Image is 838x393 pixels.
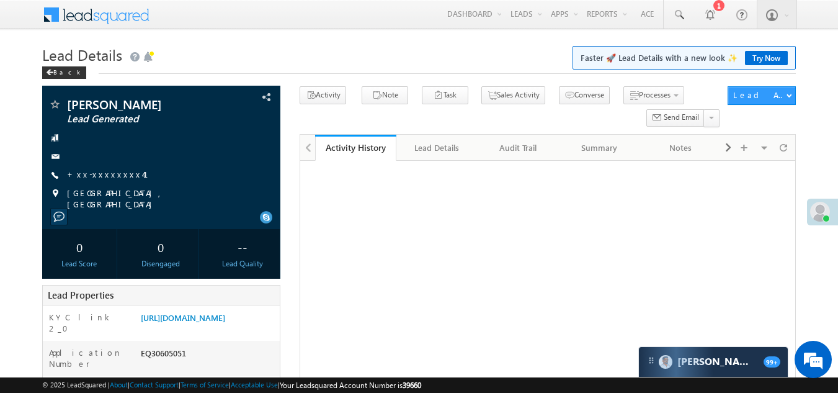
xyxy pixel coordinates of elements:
span: 39660 [403,381,421,390]
a: Activity History [315,135,396,161]
span: Processes [639,90,671,99]
span: Lead Properties [48,289,114,301]
span: Send Email [664,112,699,123]
label: KYC link 2_0 [49,312,129,334]
img: carter-drag [646,356,656,366]
div: 0 [127,235,195,258]
a: Terms of Service [181,381,229,389]
a: Acceptable Use [231,381,278,389]
button: Note [362,86,408,104]
span: Your Leadsquared Account Number is [280,381,421,390]
a: About [110,381,128,389]
a: Back [42,66,92,76]
div: Activity History [324,142,387,153]
div: 0 [45,235,114,258]
a: +xx-xxxxxxxx41 [67,169,163,179]
div: Back [42,66,86,79]
button: Converse [559,86,610,104]
div: carter-dragCarter[PERSON_NAME]99+ [638,346,788,377]
span: Lead Details [42,45,122,65]
div: Lead Actions [733,89,786,101]
div: Lead Details [406,140,466,155]
div: Lead Quality [208,258,277,269]
button: Lead Actions [728,86,796,105]
span: Faster 🚀 Lead Details with a new look ✨ [581,52,788,64]
a: Summary [559,135,640,161]
button: Sales Activity [481,86,545,104]
a: [URL][DOMAIN_NAME] [141,312,225,323]
a: Try Now [745,51,788,65]
div: Summary [569,140,629,155]
a: Contact Support [130,381,179,389]
a: Audit Trail [478,135,559,161]
span: [PERSON_NAME] [67,98,214,111]
div: Lead Score [45,258,114,269]
span: Lead Generated [67,113,214,125]
div: Notes [650,140,710,155]
span: Carter [677,356,757,368]
label: Application Number [49,347,129,369]
div: Disengaged [127,258,195,269]
button: Task [422,86,468,104]
div: EQ30605051 [138,347,280,364]
img: Carter [659,355,672,369]
div: Audit Trail [488,140,548,155]
a: Notes [640,135,721,161]
button: Processes [623,86,684,104]
button: Activity [300,86,346,104]
button: Send Email [646,109,705,127]
span: [GEOGRAPHIC_DATA], [GEOGRAPHIC_DATA] [67,187,259,210]
div: -- [208,235,277,258]
span: © 2025 LeadSquared | | | | | [42,379,421,391]
a: Lead Details [396,135,478,161]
